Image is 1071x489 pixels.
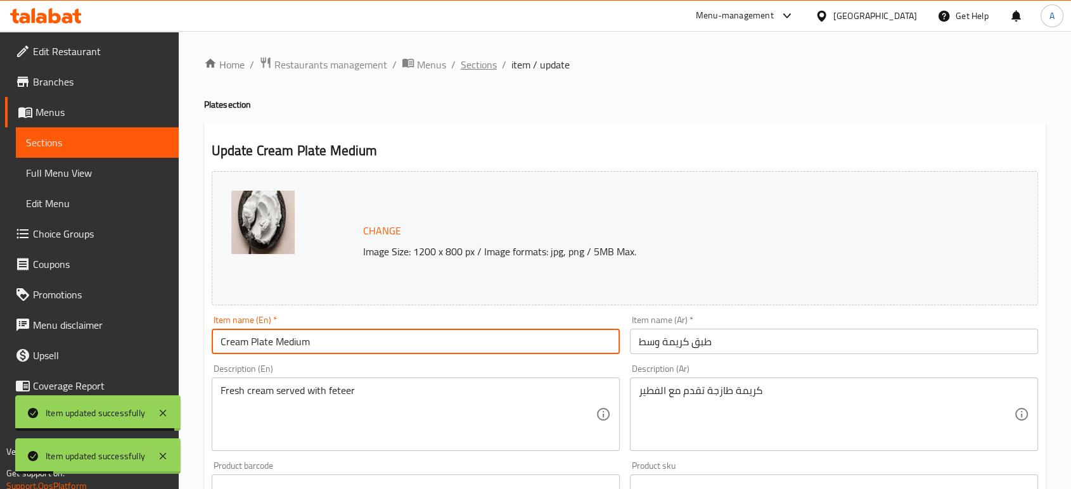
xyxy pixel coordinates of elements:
textarea: كريمة طازجة تقدم مع الفطير [639,384,1014,445]
a: Coverage Report [5,371,179,401]
div: Menu-management [696,8,774,23]
span: Branches [33,74,169,89]
a: Menus [5,97,179,127]
span: Restaurants management [274,57,387,72]
span: Menus [417,57,446,72]
div: [GEOGRAPHIC_DATA] [833,9,917,23]
img: Creem_Plate638958768393891202.jpg [231,191,295,254]
li: / [451,57,456,72]
span: Full Menu View [26,165,169,181]
span: Edit Restaurant [33,44,169,59]
div: Item updated successfully [46,406,145,420]
span: Edit Menu [26,196,169,211]
span: Sections [26,135,169,150]
h2: Update Cream Plate Medium [212,141,1038,160]
a: Sections [461,57,497,72]
a: Branches [5,67,179,97]
a: Edit Restaurant [5,36,179,67]
nav: breadcrumb [204,56,1046,73]
span: Menus [35,105,169,120]
a: Coupons [5,249,179,279]
a: Grocery Checklist [5,401,179,431]
a: Menus [402,56,446,73]
a: Restaurants management [259,56,387,73]
a: Full Menu View [16,158,179,188]
a: Menu disclaimer [5,310,179,340]
a: Upsell [5,340,179,371]
a: Choice Groups [5,219,179,249]
span: Get support on: [6,465,65,481]
a: Edit Menu [16,188,179,219]
input: Enter name Ar [630,329,1038,354]
span: Coverage Report [33,378,169,393]
a: Promotions [5,279,179,310]
span: Choice Groups [33,226,169,241]
textarea: Fresh cream served with feteer [221,384,596,445]
input: Enter name En [212,329,620,354]
a: Home [204,57,245,72]
span: Menu disclaimer [33,317,169,333]
p: Image Size: 1200 x 800 px / Image formats: jpg, png / 5MB Max. [358,244,949,259]
h4: Plate section [204,98,1046,111]
span: item / update [511,57,570,72]
li: / [502,57,506,72]
span: Coupons [33,257,169,272]
button: Change [358,218,406,244]
div: Item updated successfully [46,449,145,463]
li: / [392,57,397,72]
span: A [1049,9,1055,23]
span: Change [363,222,401,240]
li: / [250,57,254,72]
span: Version: [6,443,37,460]
span: Upsell [33,348,169,363]
a: Sections [16,127,179,158]
span: Promotions [33,287,169,302]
